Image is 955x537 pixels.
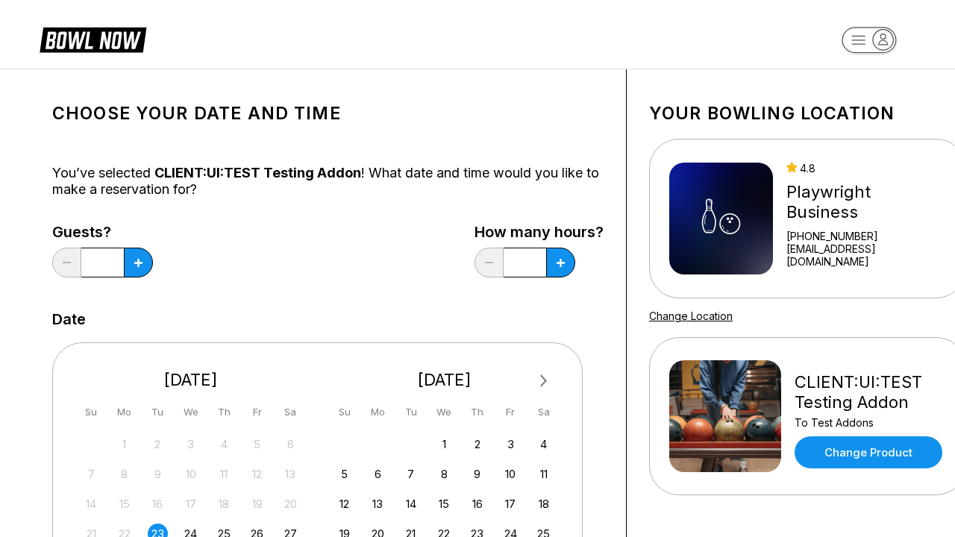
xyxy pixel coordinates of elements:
div: Not available Thursday, September 18th, 2025 [214,494,234,514]
div: Not available Monday, September 8th, 2025 [114,464,134,484]
div: Not available Tuesday, September 2nd, 2025 [148,434,168,454]
label: Date [52,311,86,327]
div: Fr [247,402,267,422]
div: Mo [368,402,388,422]
div: Tu [401,402,421,422]
h1: Choose your Date and time [52,103,604,124]
div: Fr [501,402,521,422]
div: Choose Saturday, October 11th, 2025 [533,464,554,484]
span: CLIENT:UI:TEST Testing Addon [154,165,361,180]
div: You’ve selected ! What date and time would you like to make a reservation for? [52,165,604,198]
div: Not available Wednesday, September 10th, 2025 [181,464,201,484]
div: Mo [114,402,134,422]
div: Choose Friday, October 17th, 2025 [501,494,521,514]
div: Choose Sunday, October 5th, 2025 [334,464,354,484]
div: Not available Friday, September 12th, 2025 [247,464,267,484]
div: [DATE] [75,370,307,390]
div: We [434,402,454,422]
img: Playwright Business [669,163,773,274]
div: Tu [148,402,168,422]
div: Not available Tuesday, September 9th, 2025 [148,464,168,484]
button: Next Month [532,369,556,393]
div: CLIENT:UI:TEST Testing Addon [795,372,946,412]
div: [PHONE_NUMBER] [786,230,946,242]
div: Not available Friday, September 19th, 2025 [247,494,267,514]
div: Choose Monday, October 6th, 2025 [368,464,388,484]
div: Not available Thursday, September 4th, 2025 [214,434,234,454]
label: Guests? [52,224,153,240]
div: Not available Wednesday, September 3rd, 2025 [181,434,201,454]
div: Sa [533,402,554,422]
div: Choose Friday, October 3rd, 2025 [501,434,521,454]
div: Choose Wednesday, October 15th, 2025 [434,494,454,514]
a: Change Location [649,310,733,322]
div: Choose Thursday, October 16th, 2025 [467,494,487,514]
div: Choose Thursday, October 9th, 2025 [467,464,487,484]
div: We [181,402,201,422]
div: Su [81,402,101,422]
div: Not available Thursday, September 11th, 2025 [214,464,234,484]
a: Change Product [795,436,942,468]
div: Not available Monday, September 1st, 2025 [114,434,134,454]
label: How many hours? [475,224,604,240]
div: Not available Sunday, September 7th, 2025 [81,464,101,484]
a: [EMAIL_ADDRESS][DOMAIN_NAME] [786,242,946,268]
div: Choose Saturday, October 18th, 2025 [533,494,554,514]
div: Sa [281,402,301,422]
img: CLIENT:UI:TEST Testing Addon [669,360,781,472]
div: To Test Addons [795,416,946,429]
div: Not available Saturday, September 13th, 2025 [281,464,301,484]
div: Not available Tuesday, September 16th, 2025 [148,494,168,514]
div: Not available Wednesday, September 17th, 2025 [181,494,201,514]
div: Th [214,402,234,422]
div: Choose Monday, October 13th, 2025 [368,494,388,514]
div: Choose Wednesday, October 1st, 2025 [434,434,454,454]
div: Th [467,402,487,422]
div: Choose Saturday, October 4th, 2025 [533,434,554,454]
div: Choose Tuesday, October 14th, 2025 [401,494,421,514]
div: Choose Sunday, October 12th, 2025 [334,494,354,514]
div: Playwright Business [786,182,946,222]
div: Choose Thursday, October 2nd, 2025 [467,434,487,454]
div: 4.8 [786,162,946,175]
div: Choose Friday, October 10th, 2025 [501,464,521,484]
div: Not available Saturday, September 6th, 2025 [281,434,301,454]
div: Su [334,402,354,422]
div: Not available Sunday, September 14th, 2025 [81,494,101,514]
div: Not available Friday, September 5th, 2025 [247,434,267,454]
div: Choose Wednesday, October 8th, 2025 [434,464,454,484]
div: [DATE] [329,370,560,390]
div: Choose Tuesday, October 7th, 2025 [401,464,421,484]
div: Not available Saturday, September 20th, 2025 [281,494,301,514]
div: Not available Monday, September 15th, 2025 [114,494,134,514]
